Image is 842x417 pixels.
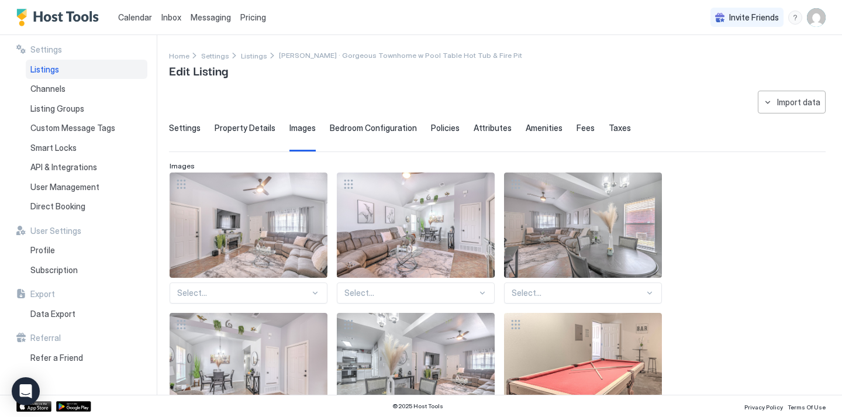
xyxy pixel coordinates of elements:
[392,402,443,410] span: © 2025 Host Tools
[744,404,783,411] span: Privacy Policy
[161,11,181,23] a: Inbox
[26,157,147,177] a: API & Integrations
[169,49,189,61] div: Breadcrumb
[777,96,820,108] div: Import data
[30,123,115,133] span: Custom Message Tags
[30,44,62,55] span: Settings
[758,91,826,113] button: Import data
[215,123,275,133] span: Property Details
[26,348,147,368] a: Refer a Friend
[56,401,91,412] a: Google Play Store
[30,104,84,114] span: Listing Groups
[26,79,147,99] a: Channels
[16,9,104,26] a: Host Tools Logo
[26,118,147,138] a: Custom Message Tags
[191,11,231,23] a: Messaging
[30,143,77,153] span: Smart Locks
[279,51,522,60] span: Breadcrumb
[577,123,595,133] span: Fees
[201,51,229,60] span: Settings
[30,162,97,173] span: API & Integrations
[118,11,152,23] a: Calendar
[26,60,147,80] a: Listings
[170,173,327,278] div: View image
[12,377,40,405] div: Open Intercom Messenger
[330,123,417,133] span: Bedroom Configuration
[169,61,228,79] span: Edit Listing
[337,173,495,278] div: View image
[30,201,85,212] span: Direct Booking
[30,333,61,343] span: Referral
[201,49,229,61] div: Breadcrumb
[788,11,802,25] div: menu
[169,123,201,133] span: Settings
[788,400,826,412] a: Terms Of Use
[169,51,189,60] span: Home
[26,138,147,158] a: Smart Locks
[744,400,783,412] a: Privacy Policy
[609,123,631,133] span: Taxes
[26,240,147,260] a: Profile
[30,84,65,94] span: Channels
[240,12,266,23] span: Pricing
[504,173,662,278] div: View image
[30,265,78,275] span: Subscription
[30,64,59,75] span: Listings
[30,182,99,192] span: User Management
[170,161,195,170] span: Images
[807,8,826,27] div: User profile
[289,123,316,133] span: Images
[241,51,267,60] span: Listings
[30,226,81,236] span: User Settings
[26,260,147,280] a: Subscription
[431,123,460,133] span: Policies
[26,197,147,216] a: Direct Booking
[30,353,83,363] span: Refer a Friend
[474,123,512,133] span: Attributes
[161,12,181,22] span: Inbox
[729,12,779,23] span: Invite Friends
[30,289,55,299] span: Export
[26,177,147,197] a: User Management
[788,404,826,411] span: Terms Of Use
[201,49,229,61] a: Settings
[16,401,51,412] a: App Store
[30,309,75,319] span: Data Export
[26,304,147,324] a: Data Export
[241,49,267,61] a: Listings
[169,49,189,61] a: Home
[26,99,147,119] a: Listing Groups
[241,49,267,61] div: Breadcrumb
[30,245,55,256] span: Profile
[526,123,563,133] span: Amenities
[191,12,231,22] span: Messaging
[118,12,152,22] span: Calendar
